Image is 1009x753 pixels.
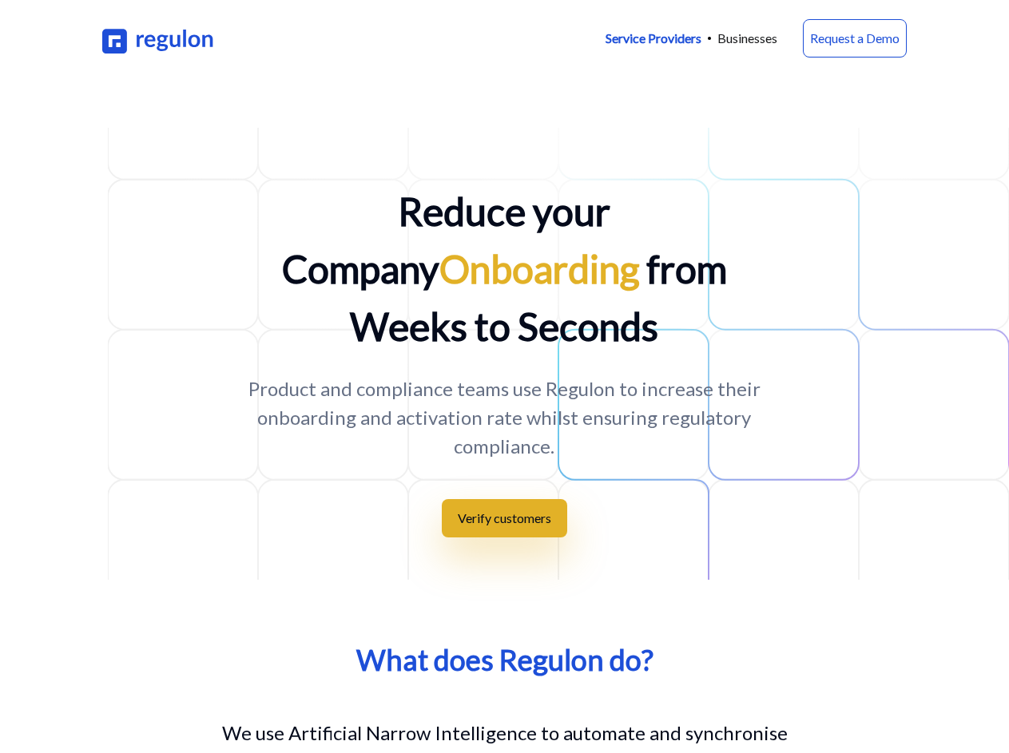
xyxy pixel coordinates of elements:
p: Product and compliance teams use Regulon to increase their onboarding and activation rate whilst ... [223,375,786,461]
span: Onboarding [439,246,639,291]
a: Service Providers [606,29,701,48]
h1: Reduce your Company from Weeks to Seconds [223,183,786,355]
a: Businesses [717,29,777,48]
img: Regulon Logo [102,23,215,54]
a: Request a Demo [803,19,907,57]
button: Verify customers [442,499,567,537]
h3: What does Regulon do? [356,644,653,676]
